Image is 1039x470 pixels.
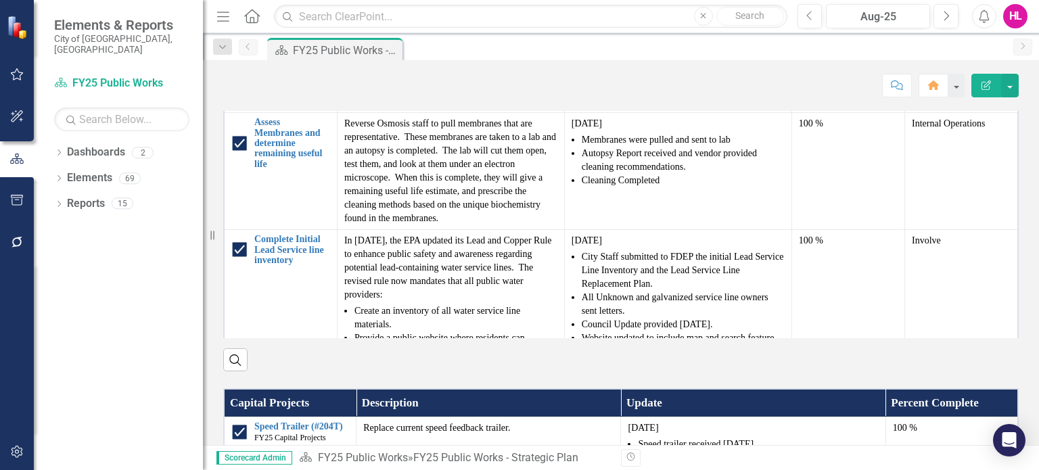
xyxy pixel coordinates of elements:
[564,113,791,230] td: Double-Click to Edit
[582,331,785,345] li: Website updated to include map and search feature.
[582,318,785,331] li: Council Update provided [DATE].
[318,451,408,464] a: FY25 Public Works
[893,421,1011,435] div: 100 %
[885,417,1018,459] td: Double-Click to Edit
[54,17,189,33] span: Elements & Reports
[799,234,898,248] div: 100 %
[254,433,326,442] span: FY25 Capital Projects
[274,5,787,28] input: Search ClearPoint...
[993,424,1025,456] div: Open Intercom Messenger
[582,174,785,187] li: Cleaning Completed
[621,417,885,459] td: Double-Click to Edit
[356,417,621,459] td: Double-Click to Edit
[216,451,292,465] span: Scorecard Admin
[254,117,330,169] a: Assess Membranes and determine remaining useful life
[231,135,248,151] img: Completed
[54,76,189,91] a: FY25 Public Works
[67,196,105,212] a: Reports
[54,33,189,55] small: City of [GEOGRAPHIC_DATA], [GEOGRAPHIC_DATA]
[572,234,785,248] p: [DATE]
[735,10,764,21] span: Search
[638,438,878,451] li: Speed trailer received [DATE].
[1003,4,1028,28] button: HL
[293,42,399,59] div: FY25 Public Works - Strategic Plan
[119,172,141,184] div: 69
[363,421,614,435] p: Replace current speed feedback trailer.
[582,291,785,318] li: All Unknown and galvanized service line owners sent letters.
[254,234,330,265] a: Complete Initial Lead Service line inventory
[791,113,904,230] td: Double-Click to Edit
[572,117,785,131] p: [DATE]
[344,117,557,225] p: Reverse Osmosis staff to pull membranes that are representative. These membranes are taken to a l...
[582,133,785,147] li: Membranes were pulled and sent to lab
[231,241,248,258] img: Completed
[337,113,564,230] td: Double-Click to Edit
[67,145,125,160] a: Dashboards
[67,170,112,186] a: Elements
[354,306,520,329] span: Create an inventory of all water service line materials.
[112,198,133,210] div: 15
[912,235,941,245] span: Involve
[231,424,248,440] img: Completed
[54,108,189,131] input: Search Below...
[299,450,611,466] div: »
[224,113,337,230] td: Double-Click to Edit Right Click for Context Menu
[628,421,878,435] p: [DATE]
[354,333,546,370] span: Provide a public website where residents can access information on inventory status and request s...
[582,147,785,174] li: Autopsy Report received and vendor provided cleaning recommendations.
[254,421,349,431] a: Speed Trailer (#204T)
[799,117,898,131] div: 100 %
[413,451,578,464] div: FY25 Public Works - Strategic Plan
[716,7,784,26] button: Search
[132,147,154,158] div: 2
[344,234,557,302] p: In [DATE], the EPA updated its Lead and Copper Rule to enhance public safety and awareness regard...
[582,250,785,291] li: City Staff submitted to FDEP the initial Lead Service Line Inventory and the Lead Service Line Re...
[912,118,985,128] span: Internal Operations
[7,16,30,39] img: ClearPoint Strategy
[905,113,1018,230] td: Double-Click to Edit
[826,4,930,28] button: Aug-25
[831,9,925,25] div: Aug-25
[224,417,356,459] td: Double-Click to Edit Right Click for Context Menu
